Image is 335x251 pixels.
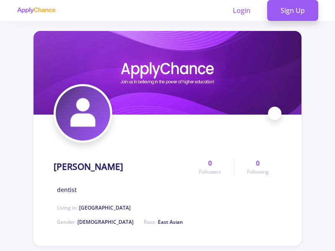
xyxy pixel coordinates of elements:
img: hojjat hassanzadecover image [33,31,301,115]
span: [DEMOGRAPHIC_DATA] [77,218,134,225]
span: Living in : [57,204,131,211]
span: 0 [208,158,212,168]
span: Race : [144,218,183,225]
img: applychance logo text only [17,7,56,14]
a: 0Following [234,158,281,176]
h1: [PERSON_NAME] [54,161,123,172]
span: 0 [256,158,260,168]
span: dentist [57,185,77,194]
a: 0Followers [186,158,234,176]
span: Following [247,168,269,176]
span: [GEOGRAPHIC_DATA] [79,204,131,211]
span: East Asian [158,218,183,225]
span: Gender : [57,218,134,225]
img: hojjat hassanzadeavatar [56,86,110,141]
span: Followers [199,168,221,176]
